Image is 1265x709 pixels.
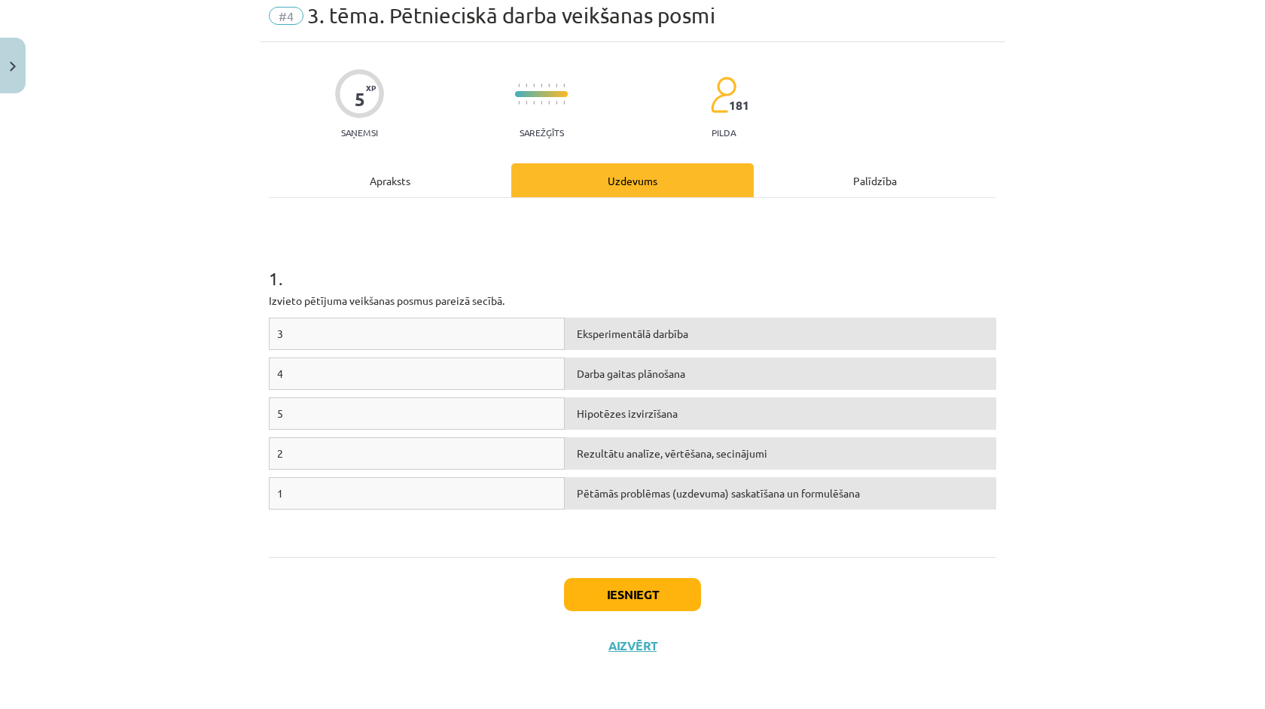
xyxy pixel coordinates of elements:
img: icon-short-line-57e1e144782c952c97e751825c79c345078a6d821885a25fce030b3d8c18986b.svg [526,101,527,105]
img: icon-close-lesson-0947bae3869378f0d4975bcd49f059093ad1ed9edebbc8119c70593378902aed.svg [10,62,16,72]
span: 1 [277,486,283,500]
div: Uzdevums [511,163,754,197]
span: 3. tēma. Pētnieciskā darba veikšanas posmi [307,3,715,28]
img: icon-short-line-57e1e144782c952c97e751825c79c345078a6d821885a25fce030b3d8c18986b.svg [541,101,542,105]
div: 5 [355,89,365,110]
span: 5 [277,406,283,420]
h1: 1 . [269,242,996,288]
img: icon-short-line-57e1e144782c952c97e751825c79c345078a6d821885a25fce030b3d8c18986b.svg [563,101,565,105]
img: students-c634bb4e5e11cddfef0936a35e636f08e4e9abd3cc4e673bd6f9a4125e45ecb1.svg [710,76,736,114]
p: pilda [712,127,736,138]
div: Palīdzība [754,163,996,197]
img: icon-short-line-57e1e144782c952c97e751825c79c345078a6d821885a25fce030b3d8c18986b.svg [556,101,557,105]
div: Apraksts [269,163,511,197]
span: 2 [277,446,283,460]
img: icon-short-line-57e1e144782c952c97e751825c79c345078a6d821885a25fce030b3d8c18986b.svg [526,84,527,87]
img: icon-short-line-57e1e144782c952c97e751825c79c345078a6d821885a25fce030b3d8c18986b.svg [556,84,557,87]
img: icon-short-line-57e1e144782c952c97e751825c79c345078a6d821885a25fce030b3d8c18986b.svg [548,84,550,87]
img: icon-short-line-57e1e144782c952c97e751825c79c345078a6d821885a25fce030b3d8c18986b.svg [548,101,550,105]
img: icon-short-line-57e1e144782c952c97e751825c79c345078a6d821885a25fce030b3d8c18986b.svg [541,84,542,87]
img: icon-short-line-57e1e144782c952c97e751825c79c345078a6d821885a25fce030b3d8c18986b.svg [518,101,520,105]
span: Pētāmās problēmas (uzdevuma) saskatīšana un formulēšana [577,486,860,500]
p: Sarežģīts [520,127,564,138]
span: 3 [277,327,283,340]
span: Eksperimentālā darbība [577,327,688,340]
p: Saņemsi [335,127,384,138]
span: XP [366,84,376,92]
img: icon-short-line-57e1e144782c952c97e751825c79c345078a6d821885a25fce030b3d8c18986b.svg [533,84,535,87]
span: Darba gaitas plānošana [577,367,685,380]
button: Iesniegt [564,578,701,611]
span: 181 [729,99,749,112]
p: Izvieto pētījuma veikšanas posmus pareizā secībā. [269,293,996,309]
span: Rezultātu analīze, vērtēšana, secinājumi [577,446,767,460]
img: icon-short-line-57e1e144782c952c97e751825c79c345078a6d821885a25fce030b3d8c18986b.svg [518,84,520,87]
img: icon-short-line-57e1e144782c952c97e751825c79c345078a6d821885a25fce030b3d8c18986b.svg [563,84,565,87]
span: Hipotēzes izvirzīšana [577,406,678,420]
span: 4 [277,367,283,380]
span: #4 [269,7,303,25]
button: Aizvērt [604,638,661,653]
img: icon-short-line-57e1e144782c952c97e751825c79c345078a6d821885a25fce030b3d8c18986b.svg [533,101,535,105]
